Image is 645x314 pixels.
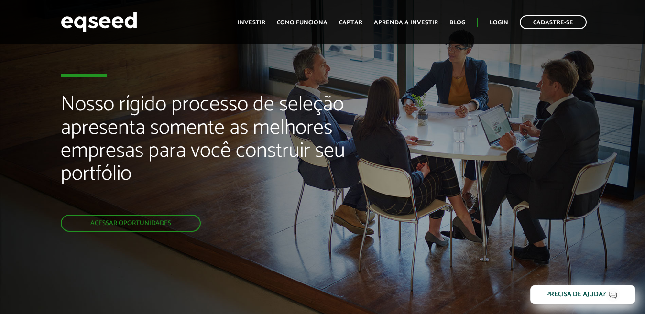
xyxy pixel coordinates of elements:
[490,20,508,26] a: Login
[61,10,137,35] img: EqSeed
[61,93,369,215] h2: Nosso rígido processo de seleção apresenta somente as melhores empresas para você construir seu p...
[449,20,465,26] a: Blog
[374,20,438,26] a: Aprenda a investir
[277,20,328,26] a: Como funciona
[339,20,362,26] a: Captar
[61,215,201,232] a: Acessar oportunidades
[520,15,587,29] a: Cadastre-se
[238,20,265,26] a: Investir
